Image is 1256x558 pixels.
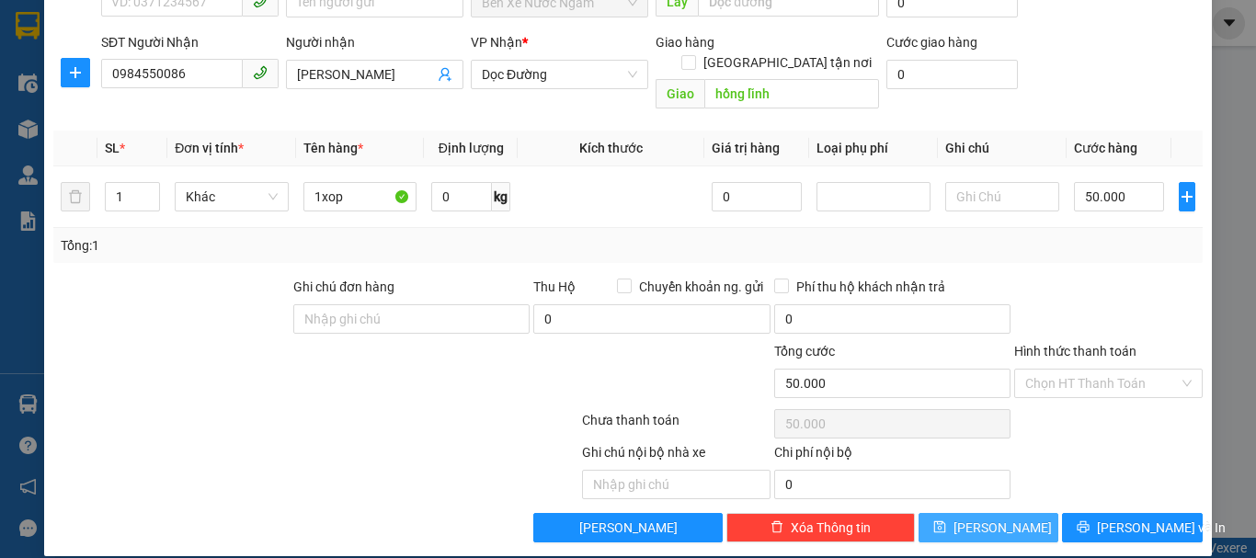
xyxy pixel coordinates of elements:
[791,518,871,538] span: Xóa Thông tin
[101,32,279,52] div: SĐT Người Nhận
[656,79,704,108] span: Giao
[789,277,953,297] span: Phí thu hộ khách nhận trả
[712,141,780,155] span: Giá trị hàng
[582,470,771,499] input: Nhập ghi chú
[953,518,1052,538] span: [PERSON_NAME]
[1062,513,1203,542] button: printer[PERSON_NAME] và In
[933,520,946,535] span: save
[886,35,977,50] label: Cước giao hàng
[886,60,1018,89] input: Cước giao hàng
[186,183,278,211] span: Khác
[938,131,1067,166] th: Ghi chú
[533,513,722,542] button: [PERSON_NAME]
[61,58,90,87] button: plus
[471,35,522,50] span: VP Nhận
[293,279,394,294] label: Ghi chú đơn hàng
[286,32,463,52] div: Người nhận
[253,65,268,80] span: phone
[61,235,486,256] div: Tổng: 1
[175,141,244,155] span: Đơn vị tính
[580,410,772,442] div: Chưa thanh toán
[774,344,835,359] span: Tổng cước
[492,182,510,211] span: kg
[696,52,879,73] span: [GEOGRAPHIC_DATA] tận nơi
[771,520,783,535] span: delete
[712,182,802,211] input: 0
[439,141,504,155] span: Định lượng
[482,61,637,88] span: Dọc Đường
[726,513,915,542] button: deleteXóa Thông tin
[582,442,771,470] div: Ghi chú nội bộ nhà xe
[1074,141,1137,155] span: Cước hàng
[1179,182,1195,211] button: plus
[579,518,678,538] span: [PERSON_NAME]
[809,131,938,166] th: Loại phụ phí
[579,141,643,155] span: Kích thước
[774,442,1011,470] div: Chi phí nội bộ
[945,182,1059,211] input: Ghi Chú
[919,513,1059,542] button: save[PERSON_NAME]
[656,35,714,50] span: Giao hàng
[1097,518,1226,538] span: [PERSON_NAME] và In
[303,182,417,211] input: VD: Bàn, Ghế
[1077,520,1090,535] span: printer
[704,79,879,108] input: Dọc đường
[62,65,89,80] span: plus
[1180,189,1194,204] span: plus
[105,141,120,155] span: SL
[632,277,771,297] span: Chuyển khoản ng. gửi
[438,67,452,82] span: user-add
[533,279,576,294] span: Thu Hộ
[1014,344,1136,359] label: Hình thức thanh toán
[303,141,363,155] span: Tên hàng
[61,182,90,211] button: delete
[293,304,530,334] input: Ghi chú đơn hàng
